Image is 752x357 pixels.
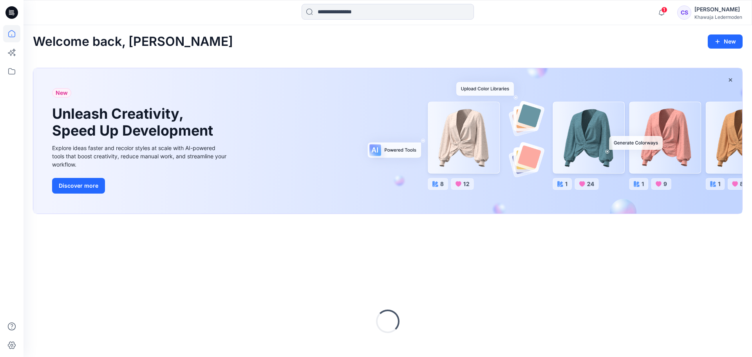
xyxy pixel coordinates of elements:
[708,34,743,49] button: New
[694,14,742,20] div: Khawaja Ledermoden
[52,105,217,139] h1: Unleash Creativity, Speed Up Development
[33,34,233,49] h2: Welcome back, [PERSON_NAME]
[52,178,228,194] a: Discover more
[56,88,68,98] span: New
[694,5,742,14] div: [PERSON_NAME]
[677,5,691,20] div: CS
[52,178,105,194] button: Discover more
[661,7,667,13] span: 1
[52,144,228,169] div: Explore ideas faster and recolor styles at scale with AI-powered tools that boost creativity, red...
